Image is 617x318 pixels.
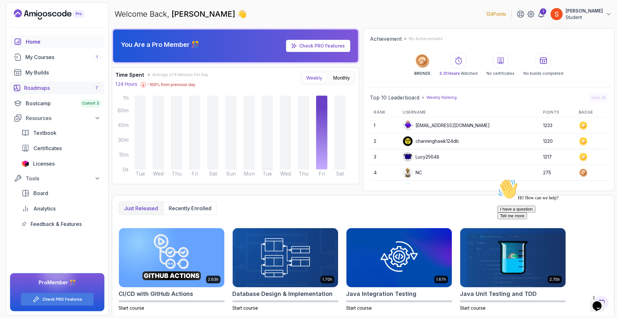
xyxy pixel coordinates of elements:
img: :wave: [3,3,23,23]
button: I have a question [3,30,40,36]
tspan: Wed [280,170,291,177]
tspan: Tue [136,170,145,177]
tspan: Sun [226,170,236,177]
img: default monster avatar [403,121,413,130]
a: home [10,35,104,48]
h2: Top 10 Leaderboard [370,94,419,101]
p: No builds completed [523,71,563,76]
button: Recently enrolled [163,202,217,215]
tspan: Fri [318,170,325,177]
tspan: 45m [118,122,129,128]
p: 2.63h [208,277,219,282]
iframe: chat widget [590,292,611,312]
span: Analytics [33,205,56,212]
a: roadmaps [10,82,104,94]
p: Welcome Back, [114,9,247,19]
button: Weekly [302,73,326,83]
td: 2 [370,133,399,149]
span: Start course [232,305,258,311]
span: Average of 6 Minutes Per Day [152,72,209,77]
tspan: Thu [172,170,182,177]
div: My Builds [25,69,101,76]
h3: Time Spent [115,71,144,79]
a: analytics [18,202,104,215]
tspan: 60m [118,107,129,114]
a: bootcamp [10,97,104,110]
h2: Database Design & Implementation [232,289,333,298]
span: Licenses [33,160,55,168]
p: My Achievements [409,36,443,41]
a: Database Design & Implementation card1.70hDatabase Design & ImplementationStart course [232,228,338,311]
p: Student [566,14,603,21]
div: 1 [540,8,546,15]
button: Just released [119,202,163,215]
span: Start course [119,305,144,311]
a: board [18,187,104,200]
span: Certificates [33,144,62,152]
img: Java Integration Testing card [346,228,452,287]
tspan: Wed [153,170,164,177]
span: [PERSON_NAME] [172,9,237,19]
img: Java Unit Testing and TDD card [460,228,566,287]
div: My Courses [25,53,101,61]
a: Java Integration Testing card1.67hJava Integration TestingStart course [346,228,452,311]
img: user profile image [403,168,413,177]
tspan: Mon [244,170,255,177]
img: user profile image [550,8,563,20]
a: 1 [537,10,545,18]
td: 4 [370,165,399,181]
div: Resources [26,114,101,122]
p: 1.24 Hours [115,81,137,87]
div: [EMAIL_ADDRESS][DOMAIN_NAME] [403,120,490,131]
p: No certificates [487,71,514,76]
td: 5 [370,181,399,196]
th: Badge [575,107,608,118]
a: Landing page [14,9,99,20]
div: NC [403,168,422,178]
tspan: 1h [123,95,129,101]
span: Hi! How can we help? [3,19,64,24]
a: licenses [18,157,104,170]
img: Database Design & Implementation card [233,228,338,287]
tspan: 15m [119,151,129,158]
div: asifahmedjesi [403,183,444,193]
div: Tools [26,175,101,182]
span: Textbook [33,129,57,137]
div: Bootcamp [26,99,101,107]
a: certificates [18,142,104,155]
a: builds [10,66,104,79]
div: Lucy25648 [403,152,439,162]
a: textbook [18,126,104,139]
span: 1 [96,55,98,60]
span: Cohort 3 [82,101,99,106]
h2: Achievement [370,35,402,43]
img: default monster avatar [403,152,413,162]
p: You Are a Pro Member 🎊 [121,40,199,49]
p: Recently enrolled [169,204,211,212]
span: Start course [460,305,486,311]
tspan: Fri [192,170,198,177]
a: courses [10,51,104,64]
p: Watched [439,71,478,76]
a: Check PRO Features [42,297,82,302]
p: [PERSON_NAME] [566,8,603,14]
th: Username [399,107,539,118]
p: Weekly Ranking [426,95,457,100]
td: 1 [370,118,399,133]
p: 1.67h [436,277,446,282]
button: See all [589,93,608,102]
tspan: Tue [263,170,272,177]
tspan: Thu [299,170,308,177]
button: user profile image[PERSON_NAME]Student [550,8,612,21]
a: Java Unit Testing and TDD card2.75hJava Unit Testing and TDDStart course [460,228,566,311]
p: Just released [124,204,158,212]
img: CI/CD with GitHub Actions card [119,228,224,287]
td: 1233 [539,118,575,133]
span: 👋 [237,9,247,19]
a: CI/CD with GitHub Actions card2.63hCI/CD with GitHub ActionsStart course [119,228,225,311]
a: feedback [18,218,104,230]
span: 2.31 Hours [439,71,460,76]
div: Roadmaps [24,84,101,92]
span: Board [33,189,48,197]
tspan: Sat [209,170,217,177]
